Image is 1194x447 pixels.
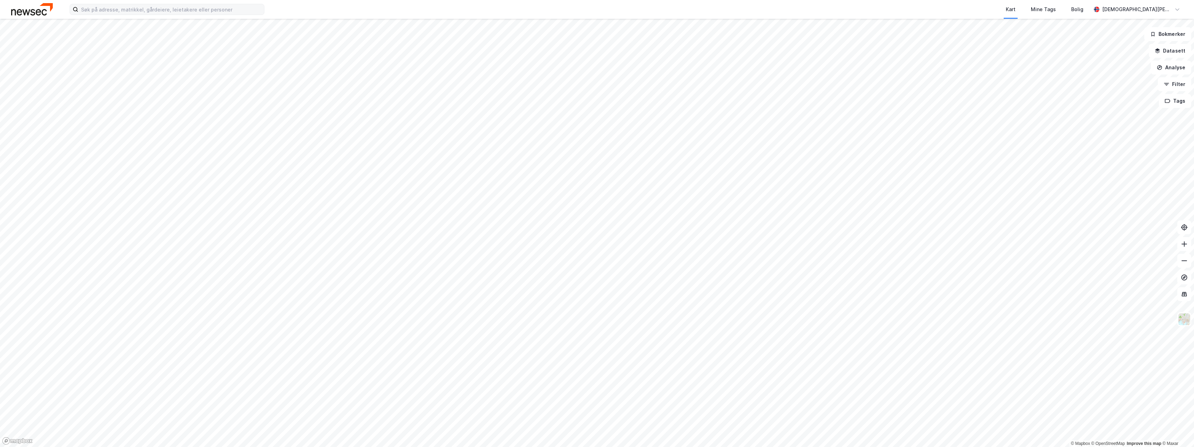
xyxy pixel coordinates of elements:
div: Kart [1006,5,1016,14]
div: [DEMOGRAPHIC_DATA][PERSON_NAME] [1102,5,1172,14]
a: Mapbox [1071,441,1090,446]
input: Søk på adresse, matrikkel, gårdeiere, leietakere eller personer [78,4,264,15]
a: OpenStreetMap [1091,441,1125,446]
div: Bolig [1071,5,1083,14]
img: newsec-logo.f6e21ccffca1b3a03d2d.png [11,3,53,15]
button: Bokmerker [1144,27,1191,41]
div: Kontrollprogram for chat [1159,414,1194,447]
button: Datasett [1149,44,1191,58]
a: Mapbox homepage [2,437,33,445]
iframe: Chat Widget [1159,414,1194,447]
a: Improve this map [1127,441,1161,446]
div: Mine Tags [1031,5,1056,14]
img: Z [1178,313,1191,326]
button: Filter [1158,77,1191,91]
button: Analyse [1151,61,1191,74]
button: Tags [1159,94,1191,108]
